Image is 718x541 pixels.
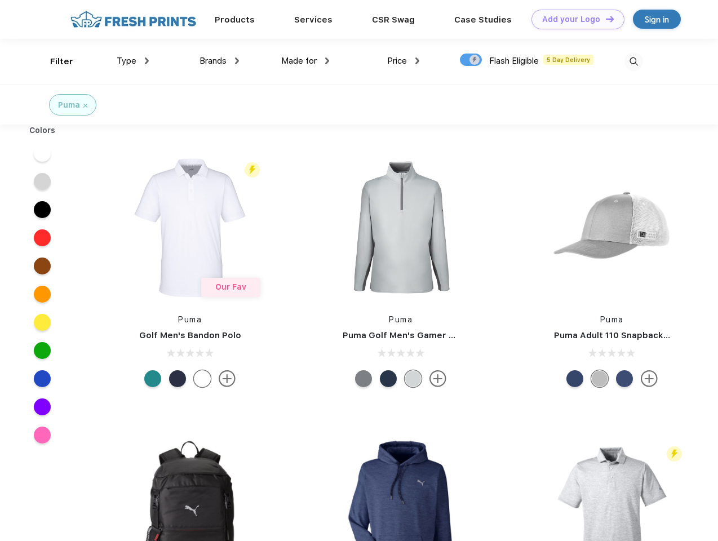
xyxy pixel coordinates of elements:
a: Puma [600,315,624,324]
img: flash_active_toggle.svg [245,162,260,178]
img: DT [606,16,614,22]
div: Quiet Shade [355,370,372,387]
span: Type [117,56,136,66]
div: Peacoat with Qut Shd [566,370,583,387]
div: Navy Blazer [380,370,397,387]
div: Quarry with Brt Whit [591,370,608,387]
div: Colors [21,125,64,136]
span: Made for [281,56,317,66]
a: Services [294,15,333,25]
img: fo%20logo%202.webp [67,10,200,29]
a: Golf Men's Bandon Polo [139,330,241,340]
div: Green Lagoon [144,370,161,387]
img: func=resize&h=266 [537,153,687,303]
div: High Rise [405,370,422,387]
div: Add your Logo [542,15,600,24]
div: Sign in [645,13,669,26]
img: more.svg [641,370,658,387]
a: Puma [389,315,413,324]
img: desktop_search.svg [624,52,643,71]
span: Flash Eligible [489,56,539,66]
img: func=resize&h=266 [115,153,265,303]
img: more.svg [219,370,236,387]
img: func=resize&h=266 [326,153,476,303]
span: Price [387,56,407,66]
div: Navy Blazer [169,370,186,387]
span: 5 Day Delivery [543,55,593,65]
span: Our Fav [215,282,246,291]
div: Filter [50,55,73,68]
a: Sign in [633,10,681,29]
div: Peacoat Qut Shd [616,370,633,387]
img: dropdown.png [235,57,239,64]
a: Puma Golf Men's Gamer Golf Quarter-Zip [343,330,521,340]
img: filter_cancel.svg [83,104,87,108]
a: CSR Swag [372,15,415,25]
img: flash_active_toggle.svg [667,446,682,462]
div: Puma [58,99,80,111]
span: Brands [200,56,227,66]
img: more.svg [429,370,446,387]
div: Bright White [194,370,211,387]
a: Products [215,15,255,25]
img: dropdown.png [415,57,419,64]
img: dropdown.png [145,57,149,64]
img: dropdown.png [325,57,329,64]
a: Puma [178,315,202,324]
